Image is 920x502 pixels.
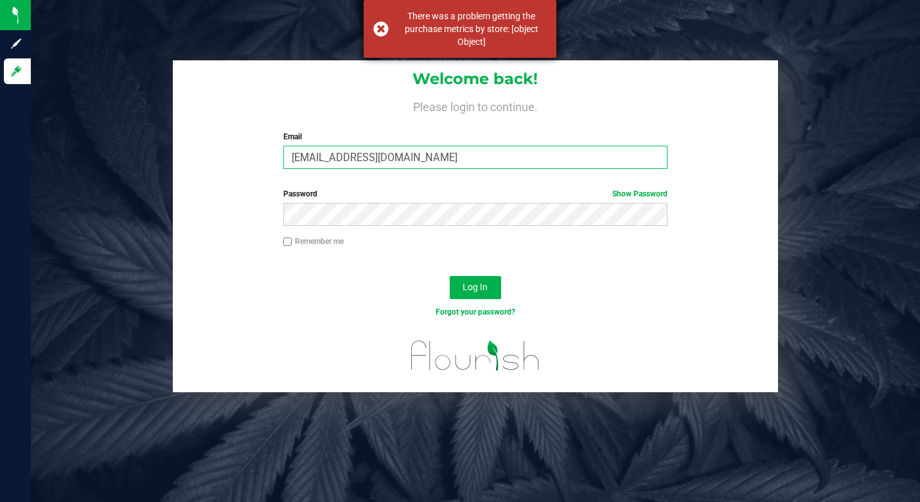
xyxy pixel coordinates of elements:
[463,282,488,292] span: Log In
[283,238,292,247] input: Remember me
[173,98,779,113] h4: Please login to continue.
[396,10,547,48] div: There was a problem getting the purchase metrics by store: [object Object]
[450,276,501,299] button: Log In
[283,131,668,143] label: Email
[283,189,317,198] span: Password
[10,37,22,50] inline-svg: Sign up
[436,307,515,316] a: Forgot your password?
[173,71,779,87] h1: Welcome back!
[612,189,668,198] a: Show Password
[10,65,22,78] inline-svg: Log in
[400,331,551,380] img: flourish_logo.svg
[283,236,344,247] label: Remember me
